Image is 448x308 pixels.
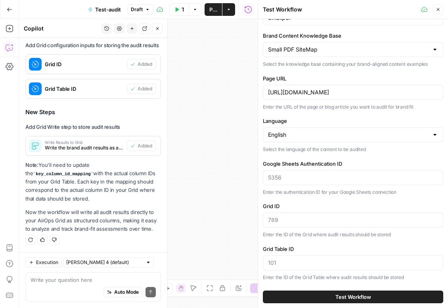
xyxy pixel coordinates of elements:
[263,188,443,196] p: Enter the authentication ID for your Google Sheets connection
[268,131,429,139] input: English
[335,293,371,301] span: Test Workflow
[138,61,152,68] span: Added
[169,3,189,16] button: Test Data
[268,174,438,182] input: 5356
[25,124,120,130] strong: Add Grid Write step to store audit results
[127,59,156,69] button: Added
[114,289,139,296] span: Auto Mode
[263,145,443,153] p: Select the language of the content to be audited
[127,84,156,94] button: Added
[25,107,161,118] h3: New Steps
[263,103,443,111] p: Enter the URL of the page or blog article you want to audit for brand fit
[25,42,159,48] strong: Add Grid configuration inputs for storing the audit results
[25,162,38,168] strong: Note:
[268,46,429,54] input: Small PDF SiteMap
[205,3,222,16] button: Publish
[263,274,443,281] p: Enter the ID of the Grid Table where audit results should be stored
[268,88,438,96] input: https://smallpdf.com/blog/example-article
[45,60,124,68] span: Grid ID
[45,85,124,93] span: Grid Table ID
[25,208,161,233] p: Now the workflow will write all audit results directly to your AirOps Grid as structured columns,...
[263,117,443,125] label: Language
[24,25,99,33] div: Copilot
[209,6,217,13] span: Publish
[268,259,438,267] input: 101
[25,161,161,203] p: You'll need to update the with the actual column IDs from your Grid Table. Each key in the mappin...
[263,75,443,82] label: Page URL
[182,6,184,13] span: Test Data
[263,32,443,40] label: Brand Content Knowledge Base
[33,172,93,176] code: key_column_id_mapping
[127,141,156,151] button: Added
[138,85,152,92] span: Added
[45,144,124,151] span: Write the brand audit results as a new row in the specified AirOps Grid
[95,6,121,13] span: Test-audit
[36,259,58,266] span: Execution
[263,291,443,303] button: Test Workflow
[127,4,153,15] button: Draft
[131,6,143,13] span: Draft
[45,140,124,144] span: Write Results to Grid
[138,142,152,149] span: Added
[263,245,443,253] label: Grid Table ID
[263,160,443,168] label: Google Sheets Authentication ID
[83,3,126,16] button: Test-audit
[25,257,62,268] button: Execution
[66,258,142,266] input: Claude Sonnet 4 (default)
[263,231,443,239] p: Enter the ID of the Grid where audit results should be stored
[263,60,443,68] p: Select the knowledge base containing your brand-aligned content examples
[268,216,438,224] input: 789
[263,202,443,210] label: Grid ID
[103,287,142,297] button: Auto Mode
